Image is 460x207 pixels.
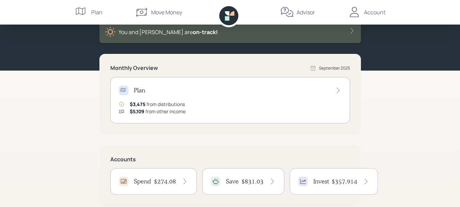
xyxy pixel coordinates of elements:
[297,8,315,16] div: Advisor
[110,156,350,163] h5: Accounts
[130,101,185,108] div: from distributions
[364,8,385,16] div: Account
[241,178,264,185] h4: $831.03
[130,101,145,107] span: $3,475
[134,178,151,185] h4: Spend
[313,178,329,185] h4: Invest
[154,178,176,185] h4: $274.08
[118,28,218,36] div: You and [PERSON_NAME] are
[319,65,350,71] div: September 2025
[110,65,158,71] h5: Monthly Overview
[91,8,102,16] div: Plan
[151,8,182,16] div: Move Money
[193,28,218,36] span: on‑track!
[105,27,116,38] img: sunny-XHVQM73Q.digested.png
[130,108,144,115] span: $5,109
[226,178,239,185] h4: Save
[134,87,145,94] h4: Plan
[332,178,357,185] h4: $357,914
[130,108,186,115] div: from other income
